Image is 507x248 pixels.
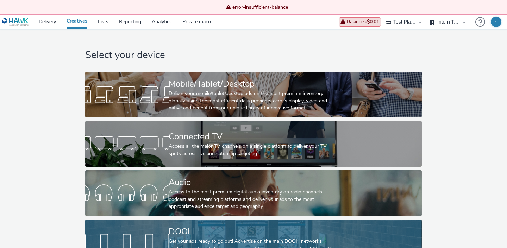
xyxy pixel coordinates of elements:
[169,225,336,238] div: DOOH
[93,15,114,29] a: Lists
[85,49,421,62] h1: Select your device
[33,15,61,29] a: Delivery
[61,15,93,29] a: Creatives
[169,143,336,157] div: Access all the major TV channels on a single platform to deliver your TV spots across live and ca...
[169,176,336,189] div: Audio
[146,15,177,29] a: Analytics
[458,16,472,27] a: Hawk Academy
[169,78,336,90] div: Mobile/Tablet/Desktop
[169,189,336,210] div: Access to the most premium digital audio inventory on radio channels, podcast and streaming platf...
[328,17,370,26] div: Today's expenses are not yet included in the balance
[85,170,421,216] a: AudioAccess to the most premium digital audio inventory on radio channels, podcast and streaming ...
[2,18,29,26] img: undefined Logo
[177,15,219,29] a: Private market
[14,4,500,11] span: error-insufficient-balance
[169,131,336,143] div: Connected TV
[354,18,369,25] strong: -$0.01
[85,72,421,117] a: Mobile/Tablet/DesktopDeliver your mobile/tablet/desktop ads on the most premium inventory globall...
[85,121,421,167] a: Connected TVAccess all the major TV channels on a single platform to deliver your TV spots across...
[169,90,336,112] div: Deliver your mobile/tablet/desktop ads on the most premium inventory globally using the most effi...
[114,15,146,29] a: Reporting
[458,16,469,27] img: Hawk Academy
[330,18,369,25] span: Balance :
[328,17,370,26] a: Balance:-$0.01
[493,17,499,27] div: BF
